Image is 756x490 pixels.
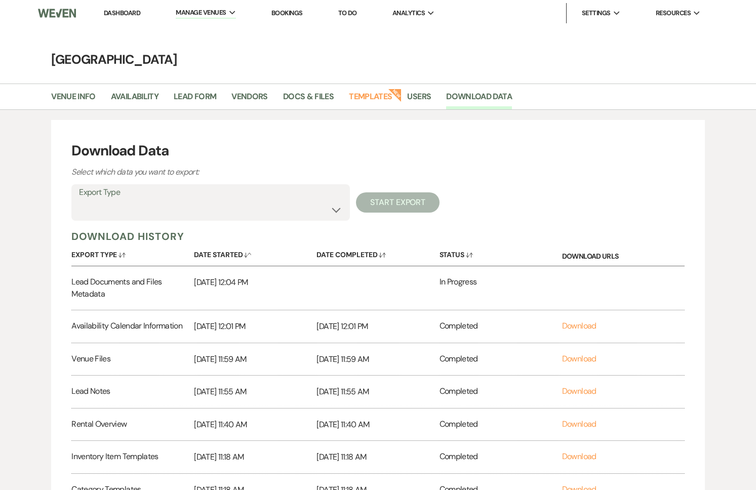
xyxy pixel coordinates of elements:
p: Select which data you want to export: [71,166,426,179]
div: Completed [440,441,562,473]
a: Templates [349,90,392,109]
p: [DATE] 11:55 AM [316,385,439,398]
a: Venue Info [51,90,96,109]
a: Dashboard [104,9,140,17]
button: Date Completed [316,243,439,263]
div: Download URLs [562,243,685,266]
div: Completed [440,376,562,408]
div: In Progress [440,266,562,310]
span: Resources [656,8,691,18]
p: [DATE] 12:01 PM [316,320,439,333]
button: Status [440,243,562,263]
a: Vendors [231,90,268,109]
span: Settings [582,8,611,18]
a: To Do [338,9,357,17]
button: Export Type [71,243,194,263]
a: Download [562,353,596,364]
a: Download [562,386,596,396]
p: [DATE] 11:40 AM [316,418,439,431]
strong: New [388,88,403,102]
span: Analytics [392,8,425,18]
div: Lead Notes [71,376,194,408]
p: [DATE] 12:04 PM [194,276,316,289]
h3: Download Data [71,140,685,161]
p: [DATE] 12:01 PM [194,320,316,333]
a: Lead Form [174,90,216,109]
div: Completed [440,409,562,441]
div: Completed [440,310,562,343]
a: Bookings [271,9,303,17]
span: Manage Venues [176,8,226,18]
a: Availability [111,90,158,109]
h4: [GEOGRAPHIC_DATA] [14,51,743,68]
h5: Download History [71,230,685,243]
img: Weven Logo [38,3,76,24]
a: Download [562,451,596,462]
div: Venue Files [71,343,194,376]
p: [DATE] 11:59 AM [316,353,439,366]
button: Date Started [194,243,316,263]
a: Download [562,320,596,331]
p: [DATE] 11:18 AM [194,451,316,464]
p: [DATE] 11:59 AM [194,353,316,366]
a: Download Data [446,90,512,109]
label: Export Type [79,185,342,200]
a: Users [407,90,431,109]
p: [DATE] 11:55 AM [194,385,316,398]
a: Docs & Files [283,90,334,109]
div: Lead Documents and Files Metadata [71,266,194,310]
div: Rental Overview [71,409,194,441]
div: Availability Calendar Information [71,310,194,343]
div: Completed [440,343,562,376]
p: [DATE] 11:18 AM [316,451,439,464]
a: Download [562,419,596,429]
button: Start Export [356,192,440,213]
p: [DATE] 11:40 AM [194,418,316,431]
div: Inventory Item Templates [71,441,194,473]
